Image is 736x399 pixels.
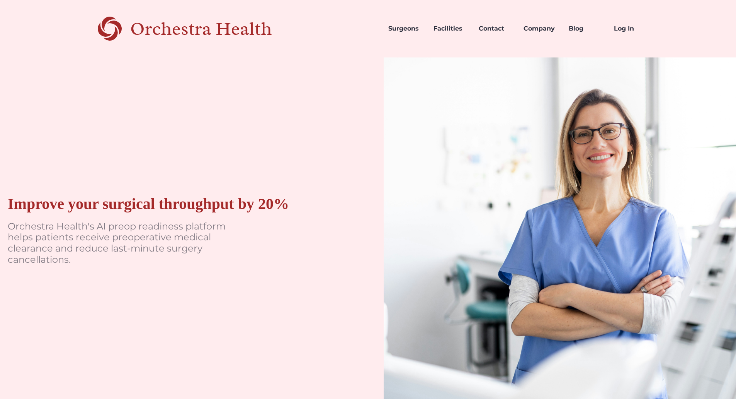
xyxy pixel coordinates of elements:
a: Blog [563,15,608,42]
a: home [83,15,299,42]
p: Orchestra Health's AI preop readiness platform helps patients receive preoperative medical cleara... [8,221,240,265]
a: Company [517,15,563,42]
div: Improve your surgical throughput by 20% [8,195,289,213]
div: Orchestra Health [130,21,299,37]
a: Contact [473,15,518,42]
a: Log In [608,15,653,42]
a: Surgeons [382,15,427,42]
a: Facilities [427,15,473,42]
